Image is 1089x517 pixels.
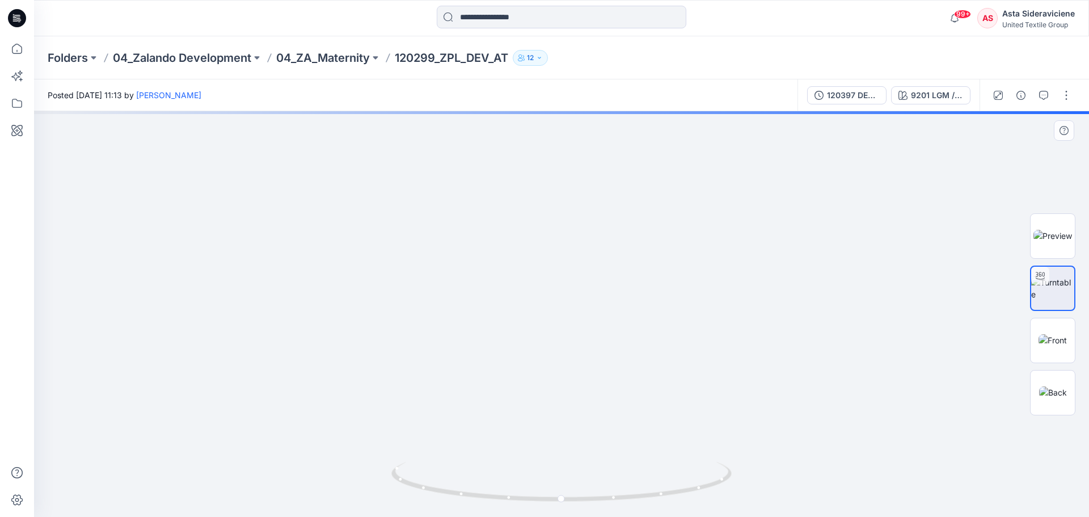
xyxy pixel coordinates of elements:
div: Asta Sideraviciene [1002,7,1075,20]
button: 12 [513,50,548,66]
div: AS [977,8,998,28]
p: 12 [527,52,534,64]
button: 9201 LGM / (20MM x 15MM) [891,86,970,104]
div: United Textile Group [1002,20,1075,29]
a: [PERSON_NAME] [136,90,201,100]
img: Turntable [1031,276,1074,300]
img: Preview [1033,230,1072,242]
div: 120397 DEV COL 8155-01 8160-01 [827,89,879,102]
a: 04_Zalando Development [113,50,251,66]
div: 9201 LGM / (20MM x 15MM) [911,89,963,102]
p: 120299_ZPL_DEV_AT [395,50,508,66]
button: 120397 DEV COL 8155-01 8160-01 [807,86,887,104]
a: Folders [48,50,88,66]
span: Posted [DATE] 11:13 by [48,89,201,101]
img: Front [1039,334,1067,346]
button: Details [1012,86,1030,104]
span: 99+ [954,10,971,19]
img: Back [1039,386,1067,398]
a: 04_ZA_Maternity [276,50,370,66]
